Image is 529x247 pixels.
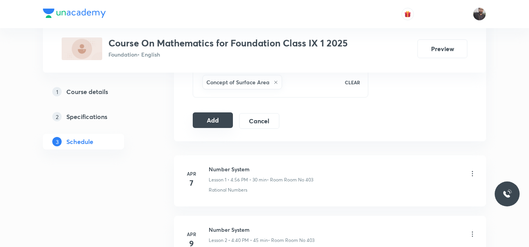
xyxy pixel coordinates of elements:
[267,176,313,183] p: • Room Room No 403
[209,237,268,244] p: Lesson 2 • 4:40 PM • 45 min
[473,7,486,21] img: Vishal Choudhary
[108,37,348,49] h3: Course On Mathematics for Foundation Class IX 1 2025
[502,189,512,199] img: ttu
[184,170,199,177] h6: Apr
[206,78,270,86] h6: Concept of Surface Area
[108,50,348,59] p: Foundation • English
[209,176,267,183] p: Lesson 1 • 4:56 PM • 30 min
[209,165,313,173] h6: Number System
[193,112,233,128] button: Add
[66,112,107,121] h5: Specifications
[209,187,247,194] p: Rational Numbers
[43,84,149,100] a: 1Course details
[209,226,314,234] h6: Number System
[401,8,414,20] button: avatar
[43,9,106,20] a: Company Logo
[62,37,102,60] img: 6943C952-74F1-4ACF-8231-8FB17C8299AE_plus.png
[345,79,360,86] p: CLEAR
[43,9,106,18] img: Company Logo
[268,237,314,244] p: • Room Room No 403
[66,137,93,146] h5: Schedule
[43,109,149,124] a: 2Specifications
[184,231,199,238] h6: Apr
[404,11,411,18] img: avatar
[52,112,62,121] p: 2
[52,87,62,96] p: 1
[66,87,108,96] h5: Course details
[417,39,467,58] button: Preview
[52,137,62,146] p: 3
[239,113,279,129] button: Cancel
[184,177,199,189] h4: 7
